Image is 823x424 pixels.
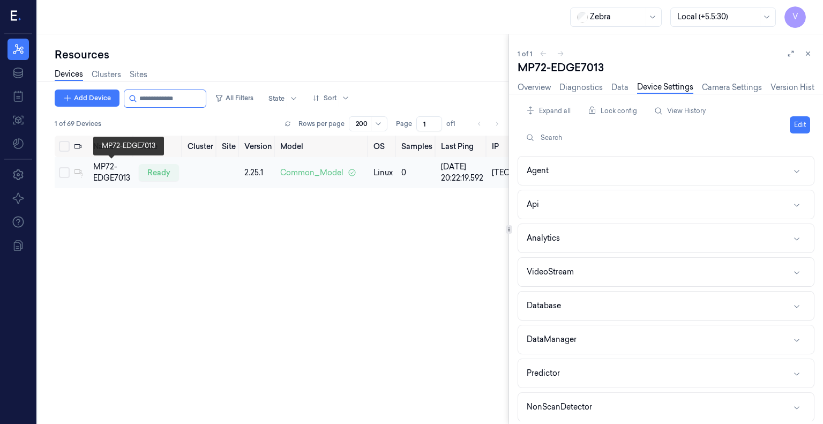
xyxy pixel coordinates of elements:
th: Cluster [183,136,218,157]
button: Expand all [522,102,575,120]
a: Data [611,82,629,93]
span: Page [396,119,412,129]
button: Analytics [518,224,814,252]
th: Samples [397,136,437,157]
button: Lock config [583,102,641,120]
div: Resources [55,47,508,62]
p: linux [373,167,393,178]
div: Database [527,300,561,311]
button: Add Device [55,90,119,107]
a: Diagnostics [559,82,603,93]
span: Common_Model [280,167,343,178]
div: Analytics [527,233,560,244]
div: 2.25.1 [244,167,272,178]
div: DataManager [527,334,577,345]
button: VideoStream [518,258,814,286]
div: VideoStream [527,266,574,278]
th: Site [218,136,240,157]
th: Model [276,136,369,157]
div: Lock config [583,101,641,121]
button: V [784,6,806,28]
div: 0 [401,167,432,178]
button: Database [518,292,814,320]
button: Predictor [518,359,814,388]
th: Last Ping [437,136,488,157]
div: Api [527,199,539,210]
a: Clusters [92,69,121,80]
button: All Filters [211,90,258,107]
div: [TECHNICAL_ID] [492,167,555,178]
div: MP72-EDGE7013 [518,60,814,75]
button: Select all [59,141,70,152]
button: Agent [518,157,814,185]
th: OS [369,136,397,157]
a: Device Settings [637,81,693,94]
button: Select row [59,167,70,178]
nav: pagination [472,116,504,131]
span: of 1 [446,119,463,129]
a: Sites [130,69,147,80]
p: Rows per page [298,119,345,129]
div: MP72-EDGE7013 [93,161,130,184]
button: NonScanDetector [518,393,814,421]
th: State [134,136,183,157]
a: Camera Settings [702,82,762,93]
div: Agent [527,165,549,176]
div: [DATE] 20:22:19.592 [441,161,483,184]
th: Version [240,136,276,157]
th: IP [488,136,559,157]
span: 1 of 69 Devices [55,119,101,129]
button: DataManager [518,325,814,354]
button: View History [650,102,710,120]
a: Devices [55,69,83,81]
div: NonScanDetector [527,401,592,413]
div: Expand all [522,101,575,121]
div: Predictor [527,368,560,379]
span: 1 of 1 [518,49,533,58]
div: ready [139,164,179,181]
a: Overview [518,82,551,93]
th: Name [89,136,134,157]
button: Edit [790,116,810,133]
button: Api [518,190,814,219]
